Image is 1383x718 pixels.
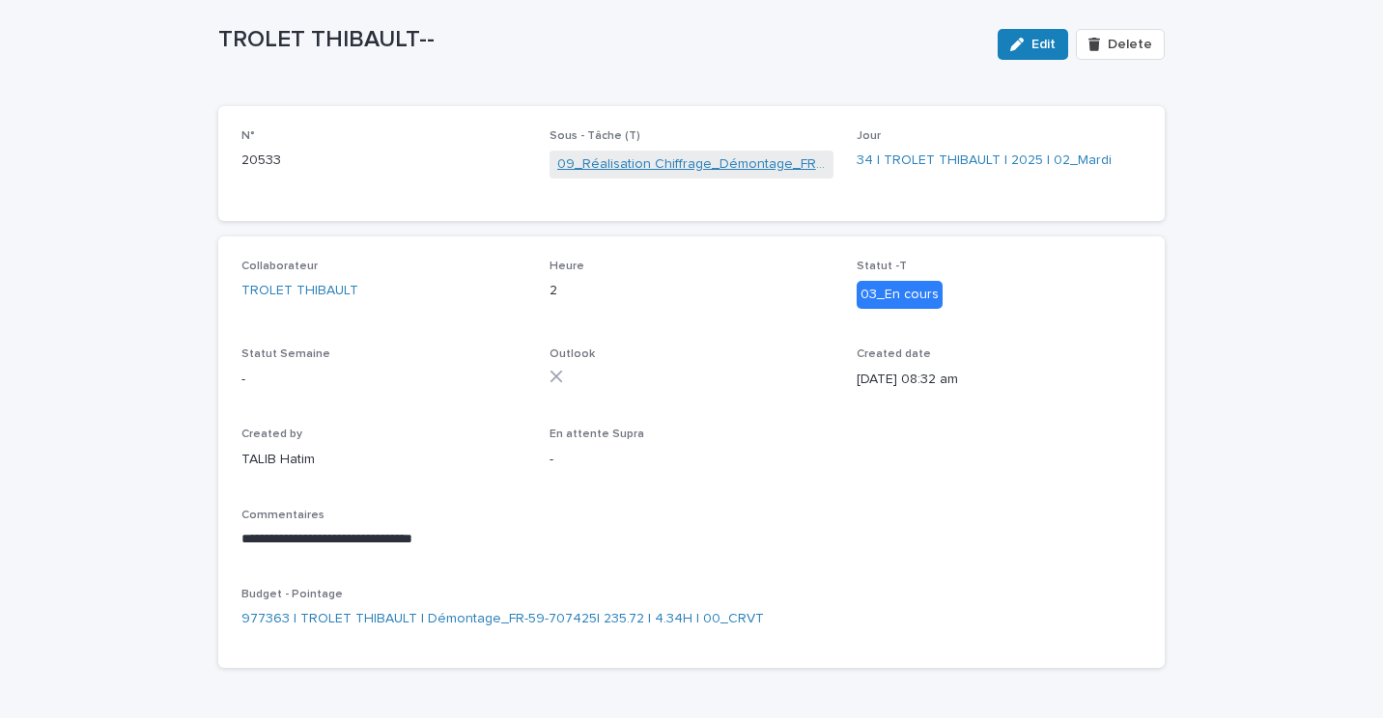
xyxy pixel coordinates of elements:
a: 09_Réalisation Chiffrage_Démontage_FR-59-707425 [557,154,827,175]
p: - [241,370,526,390]
span: Created date [857,348,931,360]
p: 2 [550,281,834,301]
span: Edit [1031,38,1056,51]
span: Budget - Pointage [241,589,343,600]
span: N° [241,130,255,142]
span: En attente Supra [550,428,644,440]
span: Outlook [550,348,595,360]
p: TROLET THIBAULT-- [218,26,982,54]
span: Statut -T [857,261,907,272]
div: 03_En cours [857,281,943,309]
span: Sous - Tâche (T) [550,130,640,142]
a: 977363 | TROLET THIBAULT | Démontage_FR-59-707425| 235.72 | 4.34H | 00_CRVT [241,609,764,629]
p: [DATE] 08:32 am [857,370,1142,390]
span: Heure [550,261,584,272]
a: TROLET THIBAULT [241,281,358,301]
p: - [550,450,834,470]
span: Jour [857,130,881,142]
span: Collaborateur [241,261,318,272]
a: 34 | TROLET THIBAULT | 2025 | 02_Mardi [857,151,1112,171]
p: TALIB Hatim [241,450,526,470]
span: Delete [1108,38,1152,51]
button: Edit [998,29,1068,60]
span: Created by [241,428,302,440]
span: Commentaires [241,510,325,521]
span: Statut Semaine [241,348,330,360]
p: 20533 [241,151,526,171]
button: Delete [1076,29,1165,60]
